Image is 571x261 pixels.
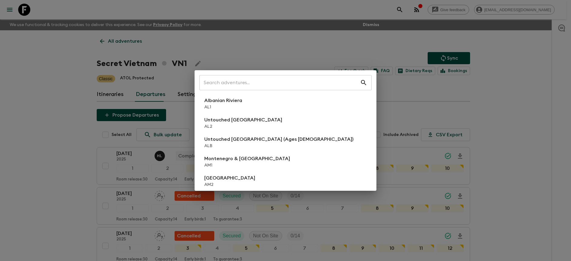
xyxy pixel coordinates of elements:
p: [GEOGRAPHIC_DATA] [204,174,255,182]
p: Untouched [GEOGRAPHIC_DATA] [204,116,282,124]
p: AL1 [204,104,242,110]
input: Search adventures... [199,74,360,91]
p: Montenegro & [GEOGRAPHIC_DATA] [204,155,290,162]
p: AM1 [204,162,290,168]
p: Untouched [GEOGRAPHIC_DATA] (Ages [DEMOGRAPHIC_DATA]) [204,136,353,143]
p: AM2 [204,182,255,188]
p: Albanian Riviera [204,97,242,104]
p: AL2 [204,124,282,130]
p: ALB [204,143,353,149]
